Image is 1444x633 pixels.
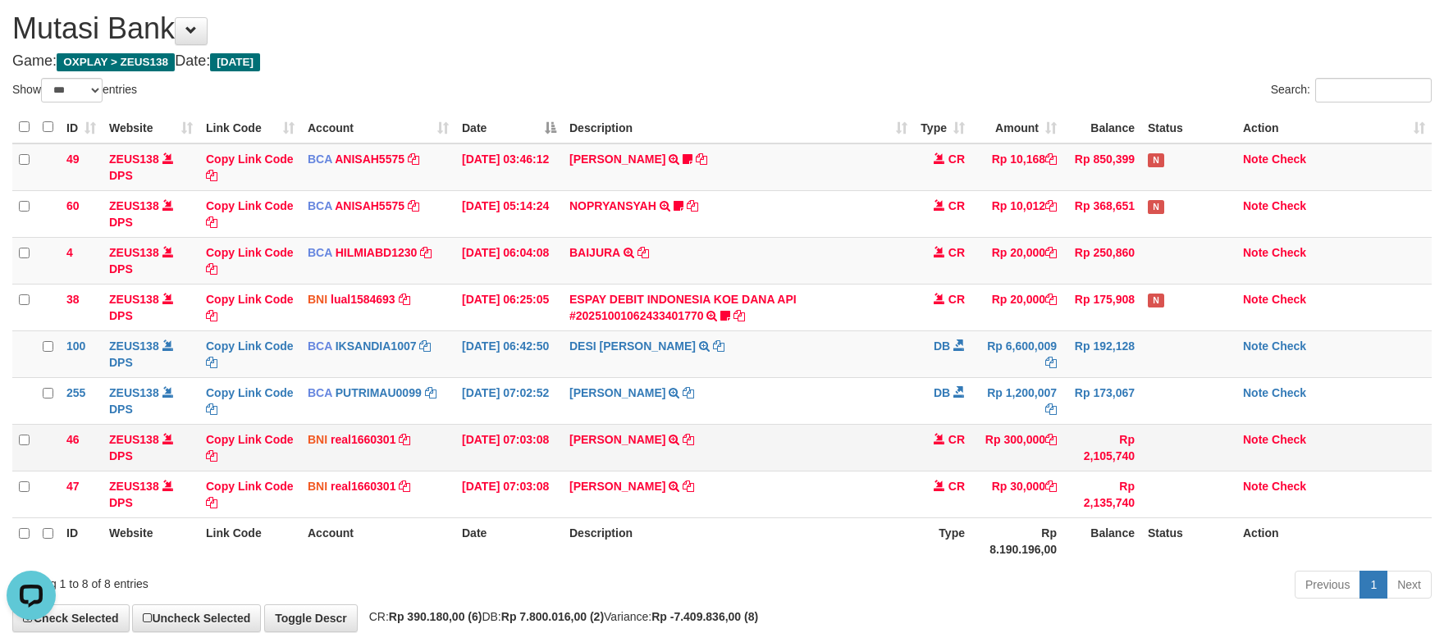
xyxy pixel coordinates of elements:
a: Copy Link Code [206,199,294,229]
td: [DATE] 06:25:05 [455,284,563,330]
td: [DATE] 06:04:08 [455,237,563,284]
a: ZEUS138 [109,293,159,306]
a: Uncheck Selected [132,604,261,632]
span: 49 [66,153,80,166]
th: Balance [1063,112,1141,143]
td: Rp 300,000 [971,424,1063,471]
td: Rp 250,860 [1063,237,1141,284]
a: Check [1272,153,1306,166]
th: Account: activate to sort column ascending [301,112,455,143]
a: Check [1272,246,1306,259]
a: Toggle Descr [264,604,358,632]
span: BNI [308,293,327,306]
a: Copy Rp 6,600,009 to clipboard [1045,356,1057,369]
td: Rp 10,168 [971,143,1063,191]
a: Note [1243,293,1268,306]
a: Next [1387,571,1432,599]
a: ZEUS138 [109,339,159,353]
span: CR [948,153,965,166]
a: Previous [1295,571,1360,599]
span: Has Note [1148,153,1164,167]
span: CR: DB: Variance: [361,610,758,623]
span: 46 [66,433,80,446]
td: Rp 368,651 [1063,190,1141,237]
a: Copy Rp 10,012 to clipboard [1045,199,1057,212]
span: CR [948,480,965,493]
a: Copy Link Code [206,339,294,369]
a: Copy PUTRIMAU0099 to clipboard [425,386,436,399]
span: BCA [308,199,332,212]
a: Copy HILMIABD1230 to clipboard [420,246,432,259]
a: Copy ANISAH5575 to clipboard [408,199,419,212]
a: Copy MARWATI to clipboard [683,386,694,399]
a: Copy Link Code [206,480,294,509]
a: Check [1272,386,1306,399]
td: [DATE] 07:02:52 [455,377,563,424]
td: [DATE] 07:03:08 [455,424,563,471]
td: DPS [103,424,199,471]
a: Copy IKSANDIA1007 to clipboard [419,339,431,353]
span: CR [948,293,965,306]
span: CR [948,199,965,212]
th: Action: activate to sort column ascending [1236,112,1432,143]
a: ESPAY DEBIT INDONESIA KOE DANA API #20251001062433401770 [569,293,797,322]
a: Check [1272,293,1306,306]
a: Check Selected [12,604,130,632]
th: Amount: activate to sort column ascending [971,112,1063,143]
span: BNI [308,480,327,493]
th: Type [914,517,971,564]
td: Rp 2,135,740 [1063,471,1141,517]
a: Copy RASYID IDRIS to clipboard [683,433,694,446]
a: Check [1272,480,1306,493]
span: BCA [308,386,332,399]
span: BCA [308,153,332,166]
span: Has Note [1148,294,1164,307]
th: Status [1141,517,1236,564]
a: Note [1243,433,1268,446]
td: DPS [103,377,199,424]
th: Type: activate to sort column ascending [914,112,971,143]
th: Description: activate to sort column ascending [563,112,914,143]
span: 60 [66,199,80,212]
td: [DATE] 05:14:24 [455,190,563,237]
td: Rp 175,908 [1063,284,1141,330]
span: Has Note [1148,200,1164,214]
span: BCA [308,339,332,353]
a: NOPRYANSYAH [569,199,656,212]
th: Status [1141,112,1236,143]
a: Copy Rp 300,000 to clipboard [1045,433,1057,446]
a: HILMIABD1230 [336,246,418,259]
a: Note [1243,386,1268,399]
td: Rp 192,128 [1063,330,1141,377]
th: Date [455,517,563,564]
a: ANISAH5575 [335,153,404,166]
td: [DATE] 03:46:12 [455,143,563,191]
a: PUTRIMAU0099 [336,386,422,399]
a: ZEUS138 [109,199,159,212]
a: Copy Link Code [206,153,294,182]
th: Website [103,517,199,564]
th: ID [60,517,103,564]
span: OXPLAY > ZEUS138 [57,53,175,71]
span: DB [934,339,950,353]
td: Rp 2,105,740 [1063,424,1141,471]
td: [DATE] 06:42:50 [455,330,563,377]
a: Note [1243,480,1268,493]
th: Action [1236,517,1432,564]
a: Copy Rp 1,200,007 to clipboard [1045,403,1057,416]
th: Link Code: activate to sort column ascending [199,112,301,143]
td: Rp 20,000 [971,284,1063,330]
a: ZEUS138 [109,386,159,399]
a: BAIJURA [569,246,620,259]
h4: Game: Date: [12,53,1432,70]
a: Note [1243,153,1268,166]
td: DPS [103,284,199,330]
span: 38 [66,293,80,306]
a: Copy Rp 20,000 to clipboard [1045,293,1057,306]
a: Note [1243,246,1268,259]
a: ZEUS138 [109,480,159,493]
td: Rp 20,000 [971,237,1063,284]
td: Rp 850,399 [1063,143,1141,191]
a: Note [1243,339,1268,353]
a: Copy BAIJURA to clipboard [637,246,649,259]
